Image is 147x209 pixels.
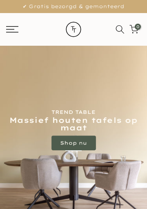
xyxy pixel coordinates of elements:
img: trend-table [59,13,88,46]
p: ✔ Gratis bezorgd & gemonteerd [10,2,137,11]
span: 0 [135,24,141,30]
a: Shop nu [51,136,96,150]
a: 0 [129,25,138,34]
iframe: toggle-frame [1,167,42,208]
